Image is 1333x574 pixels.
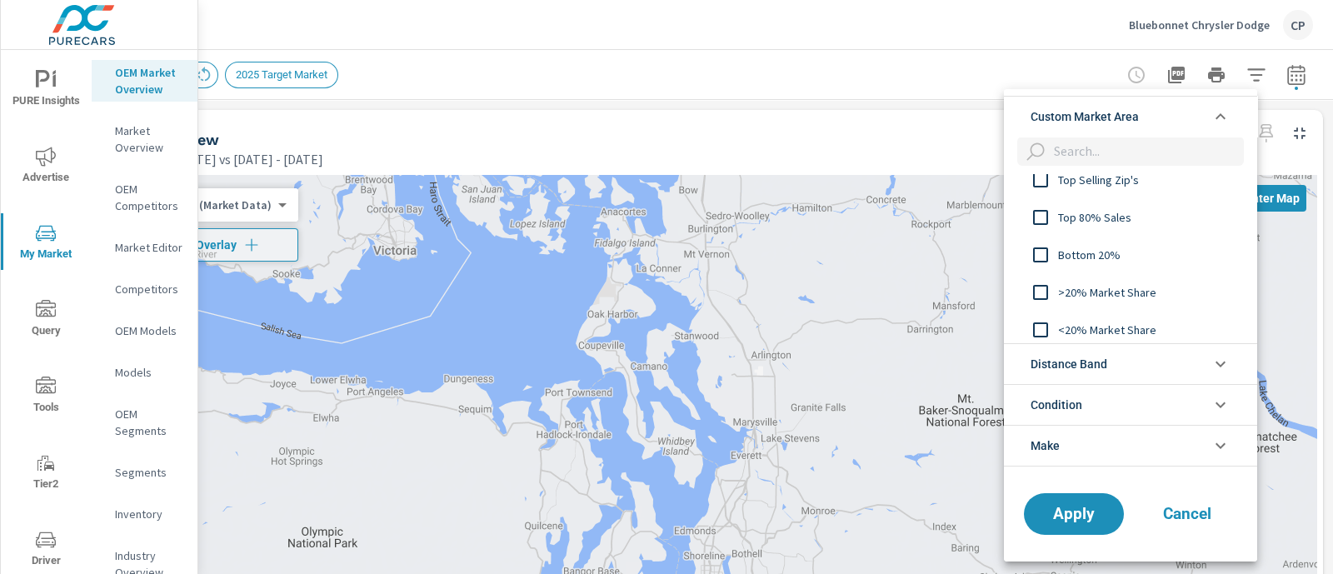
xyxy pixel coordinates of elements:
[1154,507,1221,522] span: Cancel
[1058,282,1241,302] span: >20% Market Share
[1047,137,1244,166] input: Search...
[1031,344,1107,384] span: Distance Band
[1031,385,1082,425] span: Condition
[1004,311,1254,348] div: <20% Market Share
[1004,273,1254,311] div: >20% Market Share
[1004,161,1254,198] div: Top Selling Zip's
[1058,170,1241,190] span: Top Selling Zip's
[1004,89,1257,473] ul: filter options
[1004,236,1254,273] div: Bottom 20%
[1058,245,1241,265] span: Bottom 20%
[1137,493,1237,535] button: Cancel
[1004,198,1254,236] div: Top 80% Sales
[1031,426,1060,466] span: Make
[1024,493,1124,535] button: Apply
[1058,320,1241,340] span: <20% Market Share
[1041,507,1107,522] span: Apply
[1031,97,1139,137] span: Custom Market Area
[1058,207,1241,227] span: Top 80% Sales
